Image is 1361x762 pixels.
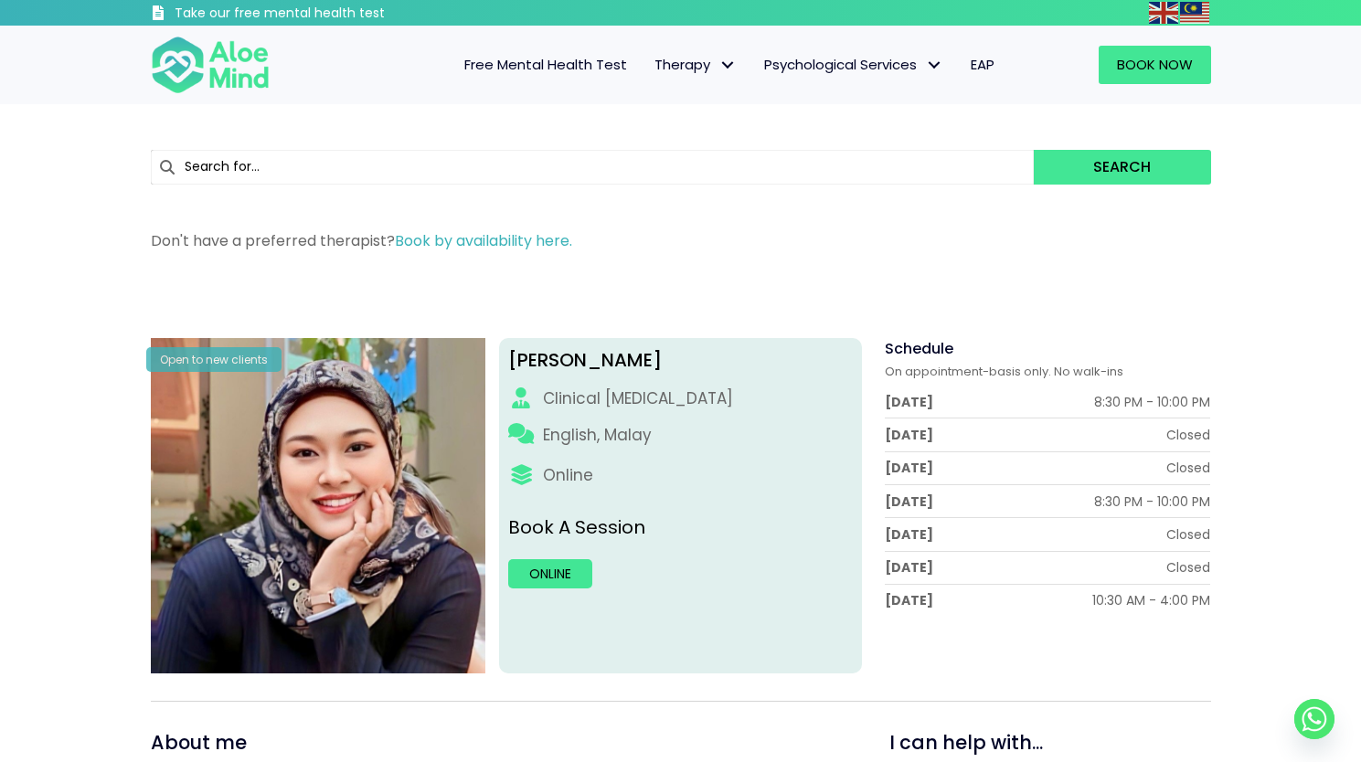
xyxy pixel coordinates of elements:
a: Malay [1180,2,1211,23]
span: EAP [971,55,994,74]
nav: Menu [293,46,1008,84]
p: Don't have a preferred therapist? [151,230,1211,251]
span: Schedule [885,338,953,359]
div: Closed [1166,558,1210,577]
img: en [1149,2,1178,24]
div: [DATE] [885,591,933,609]
p: English, Malay [543,424,652,447]
a: Book Now [1099,46,1211,84]
a: Take our free mental health test [151,5,483,26]
a: EAP [957,46,1008,84]
img: ms [1180,2,1209,24]
span: Psychological Services: submenu [921,52,948,79]
div: [DATE] [885,558,933,577]
p: Book A Session [508,514,853,541]
div: [DATE] [885,426,933,444]
a: Book by availability here. [395,230,572,251]
a: English [1149,2,1180,23]
a: Psychological ServicesPsychological Services: submenu [750,46,957,84]
div: Online [543,464,593,487]
div: 8:30 PM - 10:00 PM [1094,393,1210,411]
input: Search for... [151,150,1035,185]
div: Closed [1166,426,1210,444]
span: Free Mental Health Test [464,55,627,74]
span: Therapy [654,55,737,74]
span: On appointment-basis only. No walk-ins [885,363,1123,380]
div: Clinical [MEDICAL_DATA] [543,387,733,410]
div: [PERSON_NAME] [508,347,853,374]
div: [DATE] [885,459,933,477]
div: Closed [1166,459,1210,477]
span: Psychological Services [764,55,943,74]
div: [DATE] [885,492,933,511]
div: [DATE] [885,525,933,544]
a: Free Mental Health Test [451,46,641,84]
div: 8:30 PM - 10:00 PM [1094,492,1210,511]
div: [DATE] [885,393,933,411]
img: Yasmin Clinical Psychologist [151,338,486,673]
span: About me [151,729,247,756]
div: Open to new clients [146,347,282,372]
div: 10:30 AM - 4:00 PM [1092,591,1210,609]
span: Therapy: submenu [715,52,741,79]
span: Book Now [1117,55,1193,74]
span: I can help with... [889,729,1043,756]
a: Online [508,559,592,588]
div: Closed [1166,525,1210,544]
img: Aloe mind Logo [151,35,270,95]
a: Whatsapp [1294,699,1334,739]
h3: Take our free mental health test [175,5,483,23]
button: Search [1034,150,1210,185]
a: TherapyTherapy: submenu [641,46,750,84]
